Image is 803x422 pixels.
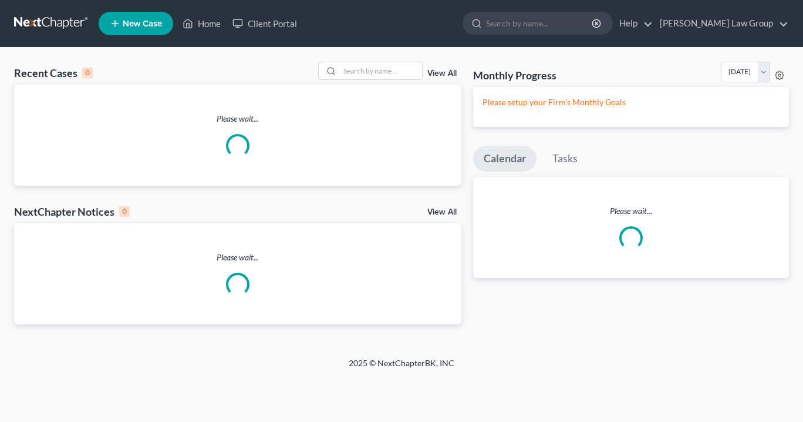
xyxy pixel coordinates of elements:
[14,113,461,125] p: Please wait...
[123,19,162,28] span: New Case
[119,206,130,217] div: 0
[14,252,461,263] p: Please wait...
[340,62,422,79] input: Search by name...
[542,146,588,172] a: Tasks
[473,68,556,82] h3: Monthly Progress
[67,357,736,379] div: 2025 © NextChapterBK, INC
[177,13,227,34] a: Home
[14,66,93,80] div: Recent Cases
[227,13,303,34] a: Client Portal
[82,68,93,78] div: 0
[613,13,653,34] a: Help
[486,12,593,34] input: Search by name...
[483,96,780,108] p: Please setup your Firm's Monthly Goals
[427,208,457,216] a: View All
[473,146,537,172] a: Calendar
[427,69,457,78] a: View All
[14,205,130,219] div: NextChapter Notices
[473,205,789,217] p: Please wait...
[654,13,788,34] a: [PERSON_NAME] Law Group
